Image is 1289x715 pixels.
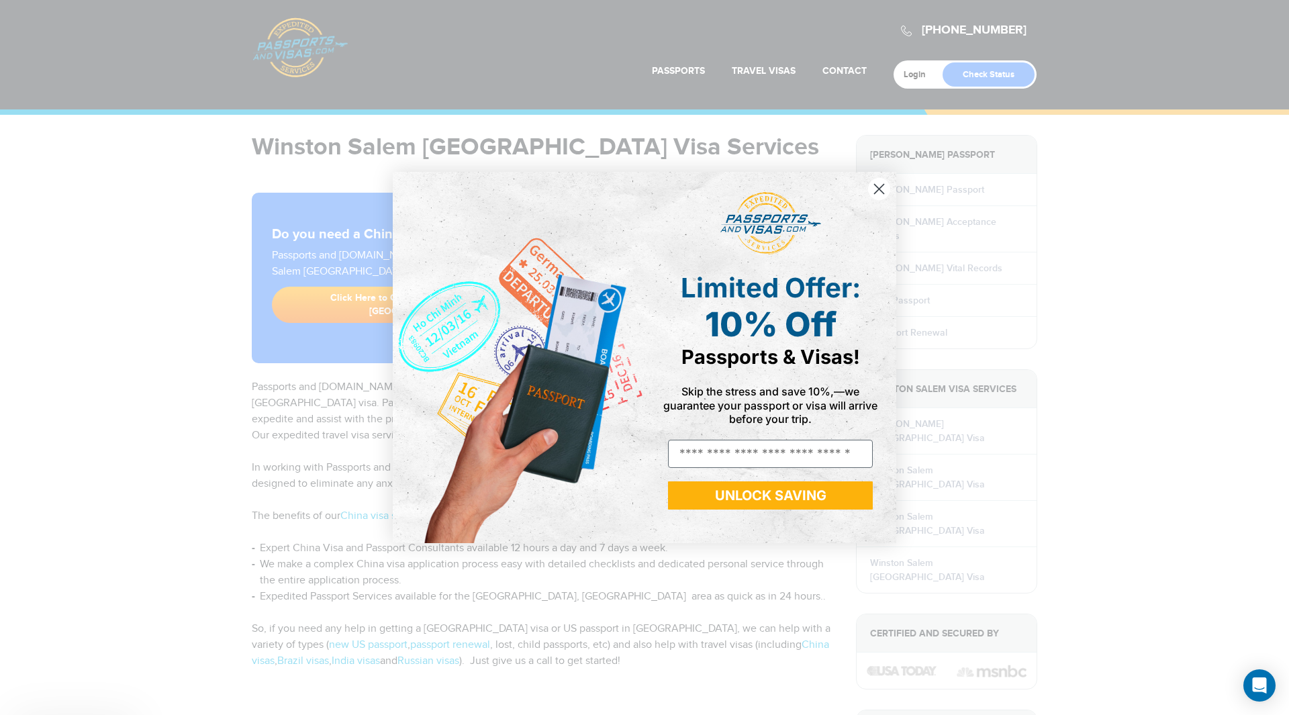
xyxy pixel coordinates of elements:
[668,481,873,510] button: UNLOCK SAVING
[705,304,837,344] span: 10% Off
[681,271,861,304] span: Limited Offer:
[720,192,821,255] img: passports and visas
[681,345,860,369] span: Passports & Visas!
[1243,669,1276,702] div: Open Intercom Messenger
[393,172,644,543] img: de9cda0d-0715-46ca-9a25-073762a91ba7.png
[867,177,891,201] button: Close dialog
[663,385,877,425] span: Skip the stress and save 10%,—we guarantee your passport or visa will arrive before your trip.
